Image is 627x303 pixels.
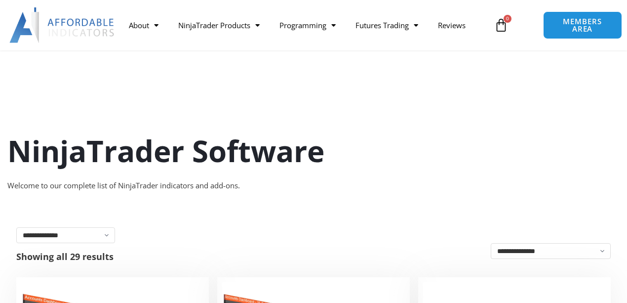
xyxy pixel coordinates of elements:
[16,252,114,261] p: Showing all 29 results
[504,15,511,23] span: 0
[479,11,523,40] a: 0
[119,14,489,37] nav: Menu
[7,179,620,193] div: Welcome to our complete list of NinjaTrader indicators and add-ons.
[428,14,475,37] a: Reviews
[346,14,428,37] a: Futures Trading
[491,243,611,259] select: Shop order
[119,14,168,37] a: About
[7,130,620,172] h1: NinjaTrader Software
[543,11,622,39] a: MEMBERS AREA
[9,7,116,43] img: LogoAI | Affordable Indicators – NinjaTrader
[553,18,612,33] span: MEMBERS AREA
[168,14,270,37] a: NinjaTrader Products
[270,14,346,37] a: Programming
